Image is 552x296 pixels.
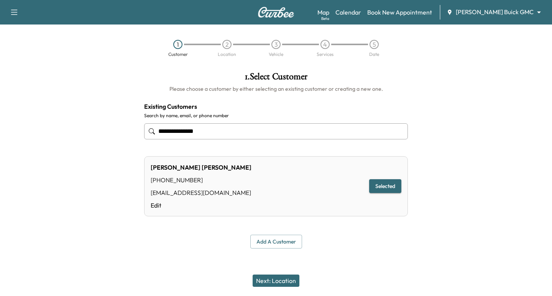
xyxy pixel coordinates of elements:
[320,40,330,49] div: 4
[222,40,232,49] div: 2
[258,7,294,18] img: Curbee Logo
[144,85,408,93] h6: Please choose a customer by either selecting an existing customer or creating a new one.
[321,16,329,21] div: Beta
[335,8,361,17] a: Calendar
[151,201,251,210] a: Edit
[168,52,188,57] div: Customer
[144,113,408,119] label: Search by name, email, or phone number
[218,52,236,57] div: Location
[369,52,379,57] div: Date
[269,52,283,57] div: Vehicle
[317,8,329,17] a: MapBeta
[151,163,251,172] div: [PERSON_NAME] [PERSON_NAME]
[367,8,432,17] a: Book New Appointment
[144,102,408,111] h4: Existing Customers
[271,40,281,49] div: 3
[456,8,534,16] span: [PERSON_NAME] Buick GMC
[253,275,299,287] button: Next: Location
[151,188,251,197] div: [EMAIL_ADDRESS][DOMAIN_NAME]
[370,40,379,49] div: 5
[250,235,302,249] button: Add a customer
[151,175,251,185] div: [PHONE_NUMBER]
[317,52,333,57] div: Services
[173,40,182,49] div: 1
[369,179,401,193] button: Selected
[144,72,408,85] h1: 1 . Select Customer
